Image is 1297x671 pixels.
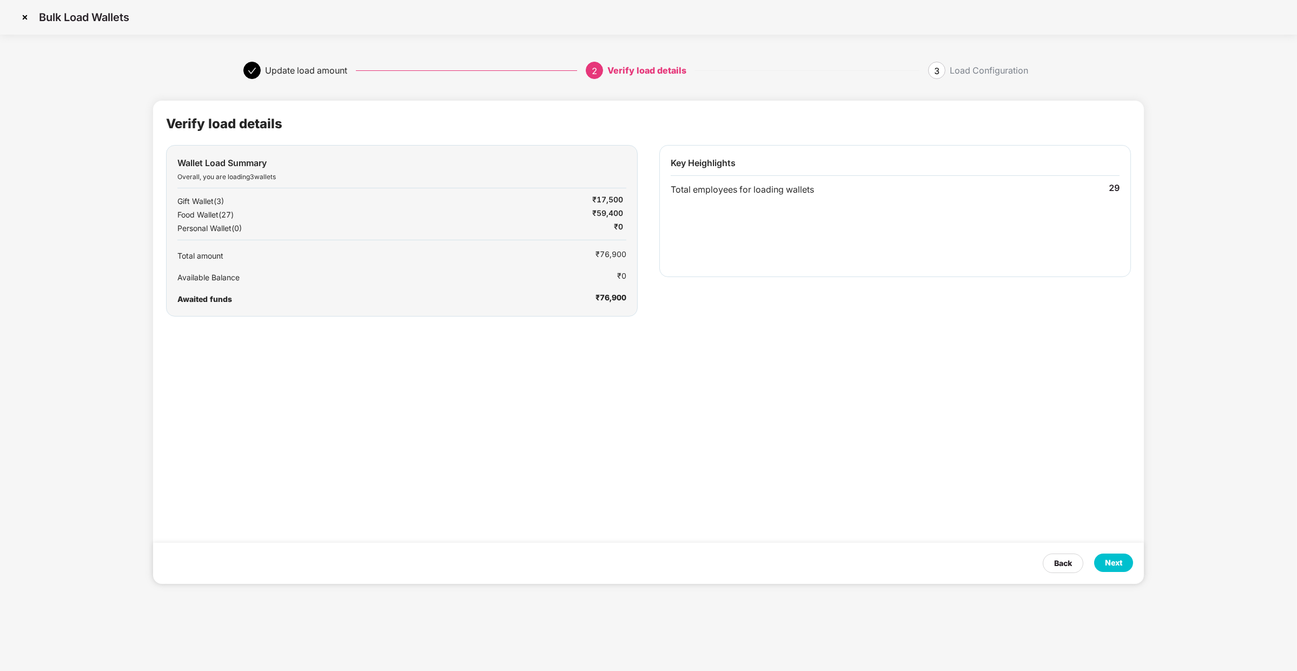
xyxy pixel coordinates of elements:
[607,62,686,79] div: Verify load details
[177,172,626,182] div: Overall, you are loading 3 wallets
[950,62,1028,79] div: Load Configuration
[177,222,562,234] div: Personal Wallet ( 0 )
[614,221,623,234] div: ₹0
[177,209,540,221] div: Food Wallet ( 27 )
[1105,557,1122,569] div: Next
[177,293,544,305] div: Awaited funds
[595,248,626,262] div: ₹76,900
[934,65,939,76] span: 3
[1054,557,1072,569] div: Back
[177,272,565,284] div: Available Balance
[265,62,347,79] div: Update load amount
[617,270,626,284] div: ₹0
[1109,181,1120,196] div: 29
[592,65,597,76] span: 2
[248,67,256,75] span: check
[671,183,1057,196] div: Total employees for loading wallets
[39,11,129,24] p: Bulk Load Wallets
[592,194,623,207] div: ₹17,500
[177,250,544,262] div: Total amount
[177,195,540,207] div: Gift Wallet ( 3 )
[595,292,626,305] div: ₹76,900
[16,9,34,26] img: svg+xml;base64,PHN2ZyBpZD0iQ3Jvc3MtMzJ4MzIiIHhtbG5zPSJodHRwOi8vd3d3LnczLm9yZy8yMDAwL3N2ZyIgd2lkdG...
[177,156,626,170] div: Wallet Load Summary
[592,207,623,221] div: ₹59,400
[671,156,1120,176] div: Key Heighlights
[166,114,282,134] div: Verify load details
